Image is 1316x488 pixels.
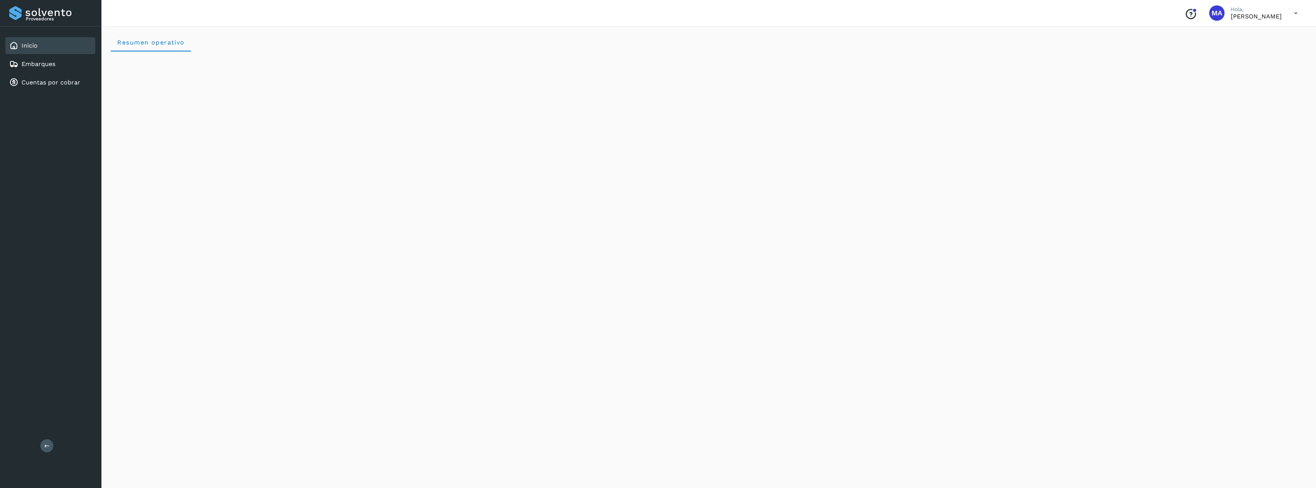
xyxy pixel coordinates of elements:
span: Resumen operativo [117,39,185,46]
a: Inicio [22,42,38,49]
p: Marco Antonio Ortiz Jurado [1231,13,1282,20]
div: Cuentas por cobrar [5,74,95,91]
div: Inicio [5,37,95,54]
a: Cuentas por cobrar [22,79,80,86]
div: Embarques [5,56,95,73]
a: Embarques [22,60,55,68]
p: Hola, [1231,6,1282,13]
p: Proveedores [26,16,92,22]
